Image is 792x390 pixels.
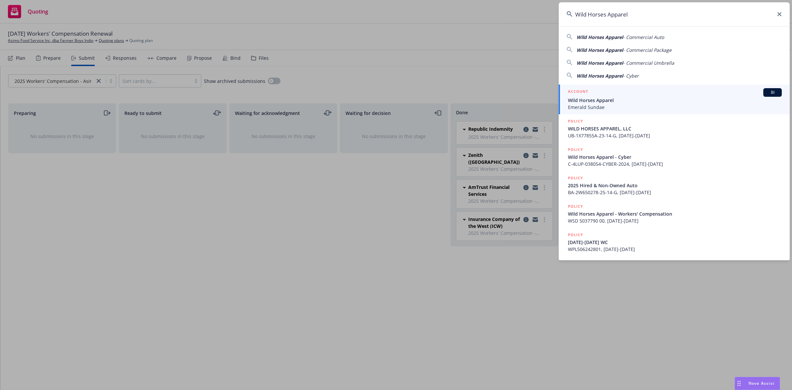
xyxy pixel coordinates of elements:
[568,246,782,253] span: WPL506242801, [DATE]-[DATE]
[577,47,623,53] span: Wild Horses Apparel
[559,143,790,171] a: POLICYWild Horses Apparel - CyberC-4LUP-038054-CYBER-2024, [DATE]-[DATE]
[568,104,782,111] span: Emerald Sundae
[559,85,790,114] a: ACCOUNTBIWild Horses ApparelEmerald Sundae
[577,34,623,40] span: Wild Horses Apparel
[623,60,674,66] span: - Commercial Umbrella
[568,125,782,132] span: WILD HORSES APPAREL, LLC
[559,228,790,256] a: POLICY[DATE]-[DATE] WCWPL506242801, [DATE]-[DATE]
[568,132,782,139] span: UB-1X77855A-23-14-G, [DATE]-[DATE]
[559,199,790,228] a: POLICYWild Horses Apparel - Workers' CompensationWSD 5037790 00, [DATE]-[DATE]
[623,34,664,40] span: - Commercial Auto
[577,73,623,79] span: Wild Horses Apparel
[766,89,779,95] span: BI
[559,171,790,199] a: POLICY2025 Hired & Non-Owned AutoBA-2W650278-25-14-G, [DATE]-[DATE]
[735,377,780,390] button: Nova Assist
[559,2,790,26] input: Search...
[568,118,583,124] h5: POLICY
[568,182,782,189] span: 2025 Hired & Non-Owned Auto
[568,239,782,246] span: [DATE]-[DATE] WC
[577,60,623,66] span: Wild Horses Apparel
[559,114,790,143] a: POLICYWILD HORSES APPAREL, LLCUB-1X77855A-23-14-G, [DATE]-[DATE]
[568,203,583,210] h5: POLICY
[748,380,775,386] span: Nova Assist
[568,88,588,96] h5: ACCOUNT
[568,189,782,196] span: BA-2W650278-25-14-G, [DATE]-[DATE]
[568,217,782,224] span: WSD 5037790 00, [DATE]-[DATE]
[568,175,583,181] h5: POLICY
[568,210,782,217] span: Wild Horses Apparel - Workers' Compensation
[623,47,672,53] span: - Commercial Package
[568,146,583,153] h5: POLICY
[735,377,743,390] div: Drag to move
[568,154,782,160] span: Wild Horses Apparel - Cyber
[568,97,782,104] span: Wild Horses Apparel
[568,231,583,238] h5: POLICY
[623,73,639,79] span: - Cyber
[568,160,782,167] span: C-4LUP-038054-CYBER-2024, [DATE]-[DATE]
